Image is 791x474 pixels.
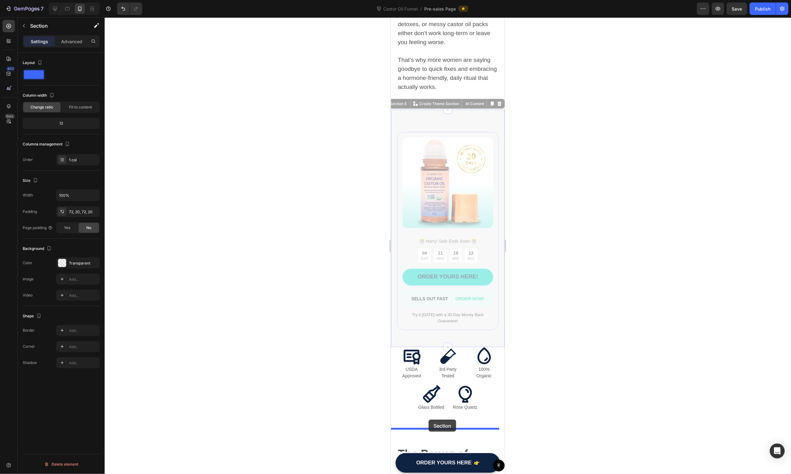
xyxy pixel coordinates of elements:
div: Publish [755,6,771,12]
div: Color [23,260,32,266]
div: Transparent [69,260,98,266]
div: Image [23,276,34,282]
p: Section [30,22,81,30]
div: 450 [6,66,15,71]
span: Yes [64,225,70,231]
div: Page padding [23,225,53,231]
div: 1 col [69,157,98,163]
div: 12 [24,119,98,128]
div: Shadow [23,360,37,366]
div: Shape [23,312,43,320]
div: Padding [23,209,37,214]
button: 7 [2,2,46,15]
button: Save [727,2,747,15]
input: Auto [57,190,99,201]
div: Order [23,157,33,163]
div: Add... [69,360,98,366]
span: / [420,6,422,12]
p: 7 [41,5,43,12]
span: No [86,225,91,231]
div: Corner [23,344,35,349]
div: Border [23,328,35,333]
div: Undo/Redo [117,2,142,15]
button: Publish [750,2,776,15]
p: Settings [31,38,48,45]
p: Advanced [61,38,82,45]
div: Background [23,245,53,253]
div: Add... [69,277,98,282]
div: Delete element [44,461,78,468]
div: Width [23,192,33,198]
span: Pre-sales Page [424,6,456,12]
div: Open Intercom Messenger [770,444,785,458]
span: Save [732,6,742,12]
div: Layout [23,59,43,67]
div: Add... [69,344,98,350]
iframe: Design area [391,17,505,474]
span: Castor Oil Funnel [382,6,419,12]
span: Change ratio [31,104,53,110]
div: Add... [69,328,98,334]
div: Beta [5,114,15,119]
div: Video [23,292,33,298]
button: Delete element [23,459,100,469]
div: Column width [23,91,56,100]
div: Columns management [23,140,71,149]
div: Size [23,177,39,185]
div: 72, 20, 72, 20 [69,209,98,215]
span: Fit to content [69,104,92,110]
div: Add... [69,293,98,298]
